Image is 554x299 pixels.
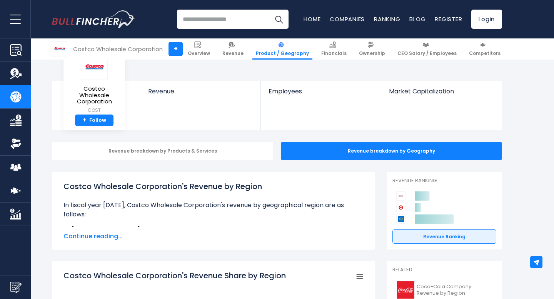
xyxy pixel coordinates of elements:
[83,117,87,124] strong: +
[63,181,364,192] h1: Costco Wholesale Corporation's Revenue by Region
[269,10,289,29] button: Search
[304,15,320,23] a: Home
[63,201,364,219] p: In fiscal year [DATE], Costco Wholesale Corporation's revenue by geographical region are as follows:
[374,15,400,23] a: Ranking
[359,50,385,56] span: Ownership
[321,50,347,56] span: Financials
[222,50,244,56] span: Revenue
[396,214,405,224] img: Walmart competitors logo
[397,281,414,299] img: KO logo
[261,81,380,108] a: Employees
[10,138,22,149] img: Ownership
[63,225,364,234] li: $34.87 B
[63,270,286,281] tspan: Costco Wholesale Corporation's Revenue Share by Region
[219,38,247,60] a: Revenue
[409,15,426,23] a: Blog
[71,225,142,234] b: [GEOGRAPHIC_DATA]:
[389,88,494,95] span: Market Capitalization
[70,86,119,105] span: Costco Wholesale Corporation
[471,10,502,29] a: Login
[188,50,210,56] span: Overview
[70,107,119,114] small: COST
[269,88,373,95] span: Employees
[392,267,496,273] p: Related
[252,38,312,60] a: Product / Geography
[396,203,405,212] img: Target Corporation competitors logo
[417,284,492,297] span: Coca-Cola Company Revenue by Region
[318,38,350,60] a: Financials
[281,142,502,160] div: Revenue breakdown by Geography
[396,191,405,201] img: Costco Wholesale Corporation competitors logo
[52,42,67,56] img: COST logo
[355,38,389,60] a: Ownership
[52,142,273,160] div: Revenue breakdown by Products & Services
[394,38,460,60] a: CEO Salary / Employees
[469,50,501,56] span: Competitors
[63,232,364,241] span: Continue reading...
[466,38,504,60] a: Competitors
[392,229,496,244] a: Revenue Ranking
[435,15,462,23] a: Register
[397,50,457,56] span: CEO Salary / Employees
[148,88,253,95] span: Revenue
[81,54,108,80] img: COST logo
[140,81,261,108] a: Revenue
[52,10,135,28] img: Bullfincher logo
[256,50,309,56] span: Product / Geography
[75,115,113,126] a: +Follow
[184,38,214,60] a: Overview
[69,54,119,115] a: Costco Wholesale Corporation COST
[330,15,365,23] a: Companies
[52,10,135,28] a: Go to homepage
[169,42,183,56] a: +
[392,178,496,184] p: Revenue Ranking
[381,81,501,108] a: Market Capitalization
[73,45,163,53] div: Costco Wholesale Corporation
